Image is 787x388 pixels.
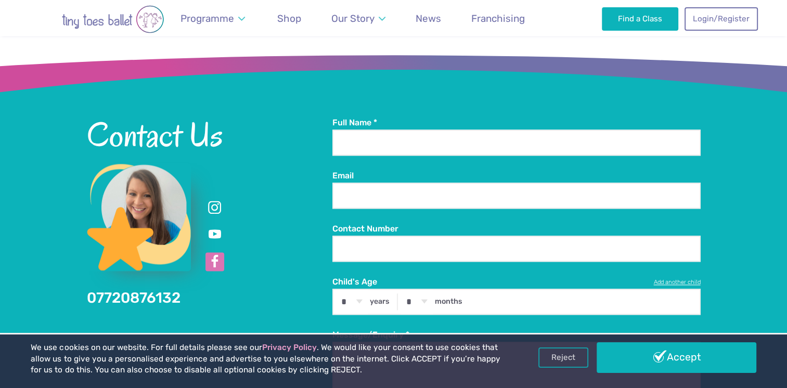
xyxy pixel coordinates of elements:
label: Contact Number [332,223,701,235]
span: Franchising [471,12,525,24]
a: Add another child [654,278,701,287]
label: Email [332,170,701,182]
a: Accept [597,342,756,372]
span: Shop [277,12,301,24]
p: We use cookies on our website. For full details please see our . We would like your consent to us... [31,342,502,376]
h2: Contact Us [87,117,332,152]
label: months [435,297,462,306]
label: Message/Enquiry * [332,329,701,341]
a: Find a Class [602,7,678,30]
a: Privacy Policy [262,343,316,352]
label: years [370,297,390,306]
a: News [411,6,446,31]
span: News [416,12,441,24]
label: Child's Age [332,276,701,288]
label: Full Name * [332,117,701,128]
a: Login/Register [685,7,757,30]
a: Shop [273,6,306,31]
span: Programme [180,12,234,24]
a: Instagram [205,198,224,217]
img: tiny toes ballet [30,5,196,33]
a: Reject [538,347,588,367]
a: Programme [176,6,250,31]
span: Our Story [331,12,375,24]
a: Facebook [205,252,224,271]
a: Youtube [205,225,224,244]
a: 07720876132 [87,289,180,306]
a: Franchising [467,6,530,31]
a: Our Story [326,6,390,31]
